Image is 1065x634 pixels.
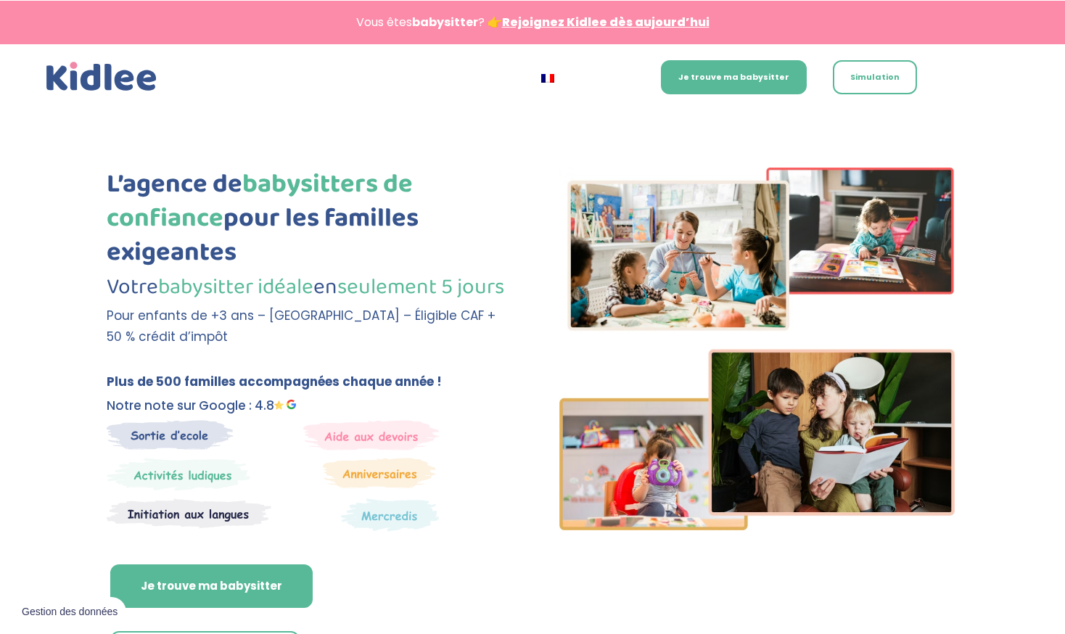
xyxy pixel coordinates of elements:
[107,498,271,529] img: Atelier thematique
[833,60,917,94] a: Simulation
[43,59,160,95] a: Kidlee Logo
[110,564,313,608] a: Je trouve ma babysitter
[13,597,126,627] button: Gestion des données
[107,270,504,305] span: Votre en
[158,270,313,305] span: babysitter idéale
[356,14,710,30] span: Vous êtes ? 👉
[412,14,478,30] strong: babysitter
[107,458,250,491] img: Mercredi
[303,420,440,450] img: weekends
[502,14,710,30] a: Rejoignez Kidlee dès aujourd’hui
[661,60,807,94] a: Je trouve ma babysitter
[323,458,436,488] img: Anniversaire
[107,373,442,390] b: Plus de 500 familles accompagnées chaque année !
[107,163,413,239] span: babysitters de confiance
[337,270,504,305] span: seulement 5 jours
[107,307,496,345] span: Pour enfants de +3 ans – [GEOGRAPHIC_DATA] – Éligible CAF + 50 % crédit d’impôt
[107,168,509,276] h1: L’agence de pour les familles exigeantes
[107,395,509,416] p: Notre note sur Google : 4.8
[22,606,118,619] span: Gestion des données
[341,498,439,532] img: Thematique
[43,59,160,95] img: logo_kidlee_bleu
[559,517,955,535] picture: Imgs-2
[107,420,234,450] img: Sortie decole
[541,74,554,83] img: Français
